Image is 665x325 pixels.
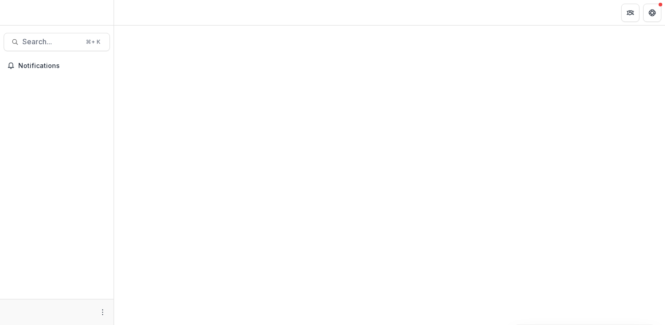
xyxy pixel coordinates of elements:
button: Get Help [643,4,661,22]
span: Search... [22,37,80,46]
button: More [97,307,108,318]
button: Notifications [4,58,110,73]
div: ⌘ + K [84,37,102,47]
button: Search... [4,33,110,51]
button: Partners [621,4,639,22]
span: Notifications [18,62,106,70]
nav: breadcrumb [118,6,156,19]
